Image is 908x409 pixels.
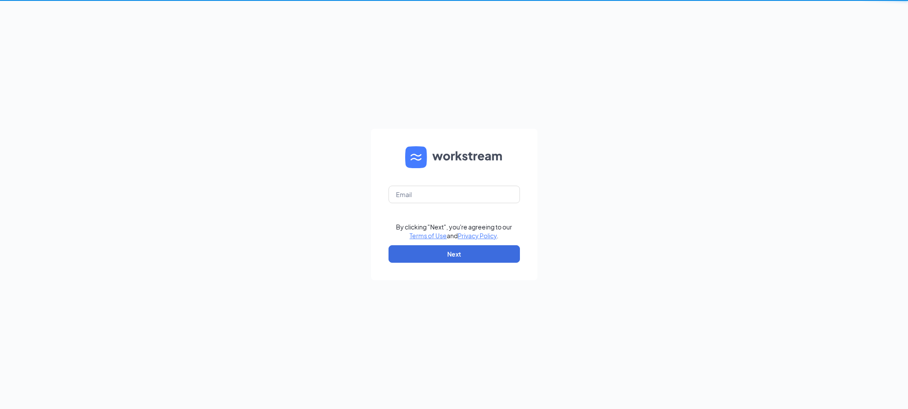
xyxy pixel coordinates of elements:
[389,245,520,263] button: Next
[458,232,497,240] a: Privacy Policy
[396,222,512,240] div: By clicking "Next", you're agreeing to our and .
[389,186,520,203] input: Email
[405,146,503,168] img: WS logo and Workstream text
[410,232,447,240] a: Terms of Use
